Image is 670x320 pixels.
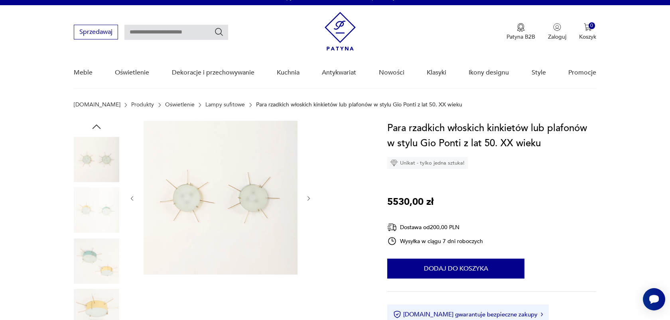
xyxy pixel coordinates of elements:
img: Zdjęcie produktu Para rzadkich włoskich kinkietów lub plafonów w stylu Gio Ponti z lat 50. XX wieku [74,137,119,182]
button: Szukaj [214,27,224,37]
a: Lampy sufitowe [205,102,245,108]
img: Ikona diamentu [390,159,398,167]
img: Ikona strzałki w prawo [541,312,543,316]
a: Style [532,57,546,88]
a: Produkty [131,102,154,108]
button: [DOMAIN_NAME] gwarantuje bezpieczne zakupy [393,310,543,318]
img: Zdjęcie produktu Para rzadkich włoskich kinkietów lub plafonów w stylu Gio Ponti z lat 50. XX wieku [74,238,119,284]
div: Unikat - tylko jedna sztuka! [387,157,468,169]
a: [DOMAIN_NAME] [74,102,120,108]
div: 0 [589,22,595,29]
a: Antykwariat [322,57,356,88]
button: Sprzedawaj [74,25,118,39]
a: Dekoracje i przechowywanie [172,57,254,88]
img: Zdjęcie produktu Para rzadkich włoskich kinkietów lub plafonów w stylu Gio Ponti z lat 50. XX wieku [144,121,298,275]
a: Oświetlenie [165,102,195,108]
p: Zaloguj [548,33,566,41]
button: Dodaj do koszyka [387,259,524,279]
img: Ikonka użytkownika [553,23,561,31]
button: Patyna B2B [506,23,535,41]
img: Ikona certyfikatu [393,310,401,318]
div: Dostawa od 200,00 PLN [387,222,483,232]
img: Ikona dostawy [387,222,397,232]
img: Ikona koszyka [584,23,592,31]
p: Patyna B2B [506,33,535,41]
img: Ikona medalu [517,23,525,32]
a: Ikona medaluPatyna B2B [506,23,535,41]
a: Nowości [379,57,404,88]
a: Meble [74,57,93,88]
p: Para rzadkich włoskich kinkietów lub plafonów w stylu Gio Ponti z lat 50. XX wieku [256,102,462,108]
a: Klasyki [427,57,446,88]
a: Oświetlenie [115,57,149,88]
h1: Para rzadkich włoskich kinkietów lub plafonów w stylu Gio Ponti z lat 50. XX wieku [387,121,596,151]
p: Koszyk [579,33,596,41]
a: Sprzedawaj [74,30,118,35]
div: Wysyłka w ciągu 7 dni roboczych [387,236,483,246]
p: 5530,00 zł [387,194,434,210]
a: Promocje [568,57,596,88]
a: Kuchnia [277,57,300,88]
img: Patyna - sklep z meblami i dekoracjami vintage [325,12,356,51]
button: 0Koszyk [579,23,596,41]
a: Ikony designu [469,57,509,88]
button: Zaloguj [548,23,566,41]
img: Zdjęcie produktu Para rzadkich włoskich kinkietów lub plafonów w stylu Gio Ponti z lat 50. XX wieku [74,188,119,233]
iframe: Smartsupp widget button [643,288,665,310]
